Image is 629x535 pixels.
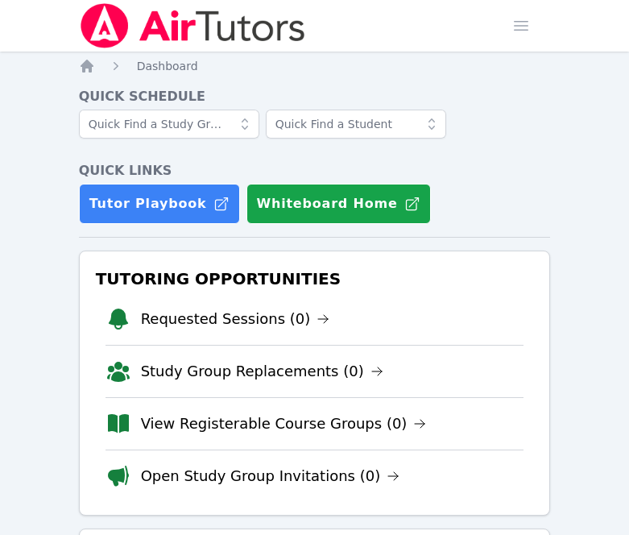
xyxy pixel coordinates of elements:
[137,60,198,73] span: Dashboard
[137,58,198,74] a: Dashboard
[141,360,383,383] a: Study Group Replacements (0)
[79,110,259,139] input: Quick Find a Study Group
[246,184,431,224] button: Whiteboard Home
[141,308,330,330] a: Requested Sessions (0)
[79,87,551,106] h4: Quick Schedule
[141,465,400,487] a: Open Study Group Invitations (0)
[79,58,551,74] nav: Breadcrumb
[141,413,427,435] a: View Registerable Course Groups (0)
[79,161,551,180] h4: Quick Links
[266,110,446,139] input: Quick Find a Student
[79,184,240,224] a: Tutor Playbook
[93,264,537,293] h3: Tutoring Opportunities
[79,3,307,48] img: Air Tutors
